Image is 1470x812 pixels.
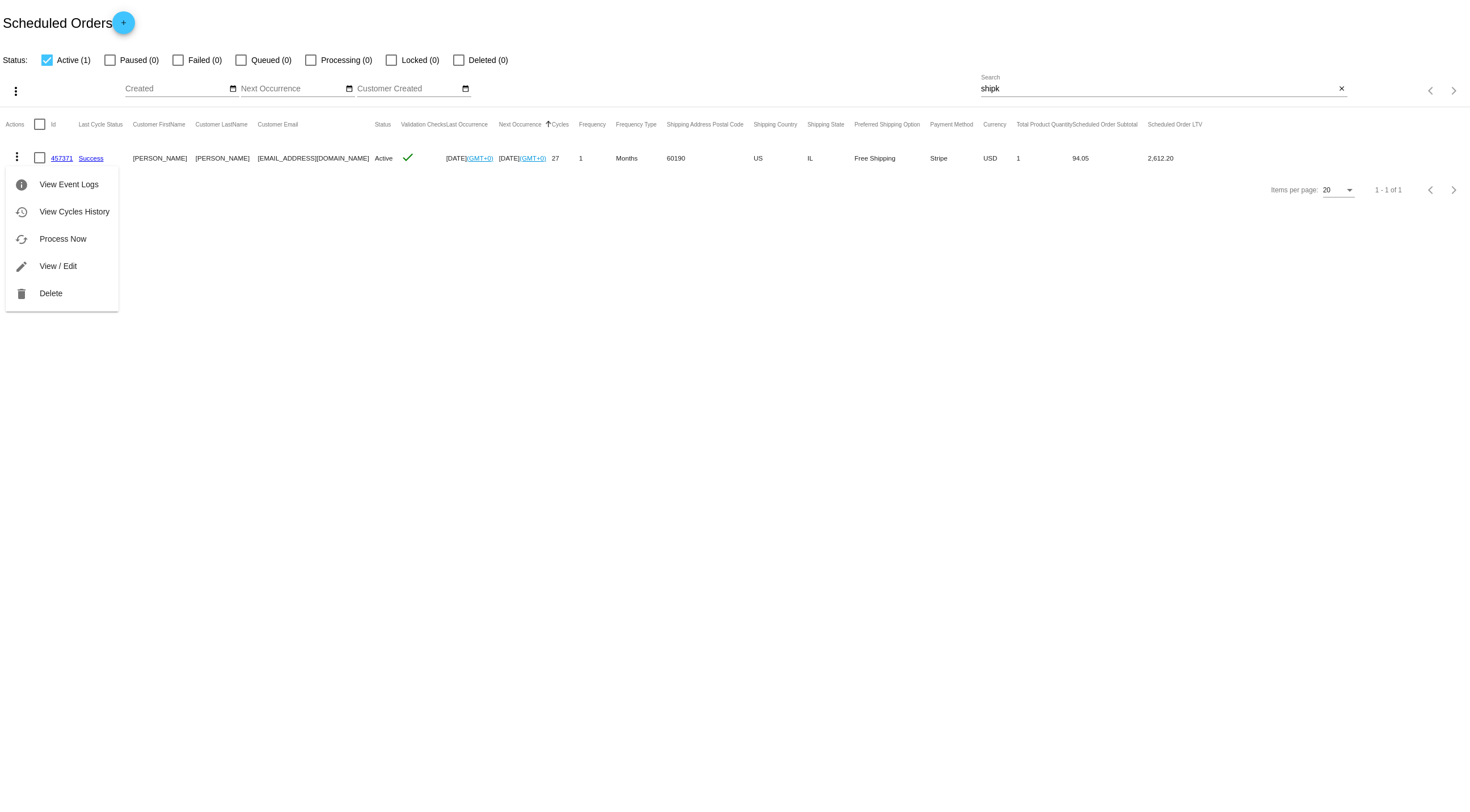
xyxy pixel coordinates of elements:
span: Delete [40,289,62,298]
span: View Event Logs [40,180,99,189]
mat-icon: info [15,178,28,192]
mat-icon: history [15,205,28,219]
mat-icon: delete [15,287,28,301]
span: View Cycles History [40,207,109,216]
mat-icon: cached [15,233,28,246]
span: View / Edit [40,262,77,271]
span: Process Now [40,234,86,243]
mat-icon: edit [15,260,28,274]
